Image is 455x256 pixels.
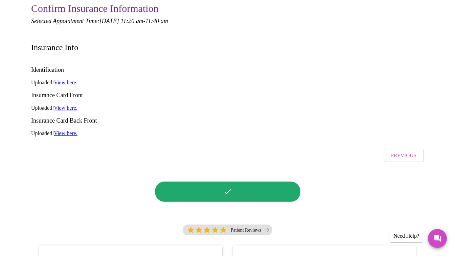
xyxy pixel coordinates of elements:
a: View here. [54,130,77,136]
em: Selected Appointment Time: [DATE] 11:20 am - 11:40 am [31,18,168,24]
span: Previous [391,151,416,160]
h3: Insurance Info [31,43,78,52]
a: View here. [54,80,77,85]
div: 5 Stars Patient Reviews [183,225,273,235]
p: Uploaded! [31,80,424,86]
button: Messages [428,229,447,248]
h3: Identification [31,66,424,73]
h3: Insurance Card Back Front [31,117,424,124]
h3: Insurance Card Front [31,92,424,99]
p: Patient Reviews [231,228,261,233]
button: Previous [384,149,424,162]
div: Need Help? [390,230,423,242]
a: View here. [54,105,77,111]
h3: Confirm Insurance Information [31,3,424,14]
a: 5 Stars Patient Reviews [183,225,273,239]
p: Uploaded! [31,130,424,136]
p: Uploaded! [31,105,424,111]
